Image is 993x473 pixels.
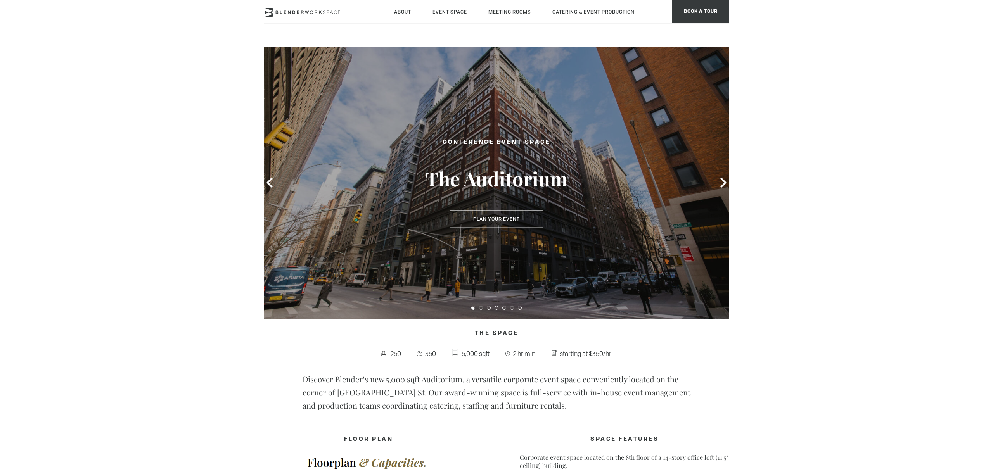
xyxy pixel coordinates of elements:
h2: Conference Event Space [407,138,586,147]
span: 250 [389,347,403,360]
button: Plan Your Event [450,210,543,228]
p: Discover Blender’s new 5,000 sqft Auditorium, a versatile corporate event space conveniently loca... [303,373,690,412]
h3: The Auditorium [407,167,586,191]
span: 350 [424,347,438,360]
p: Corporate event space located on the 8th floor of a 14-story office loft (11.5′ ceiling) building. [520,453,729,470]
span: starting at $350/hr [558,347,613,360]
span: 5,000 sqft [460,347,491,360]
span: 2 hr min. [511,347,538,360]
h4: The Space [264,326,729,341]
h4: FLOOR PLAN [264,432,473,447]
h4: SPACE FEATURES [520,432,729,447]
